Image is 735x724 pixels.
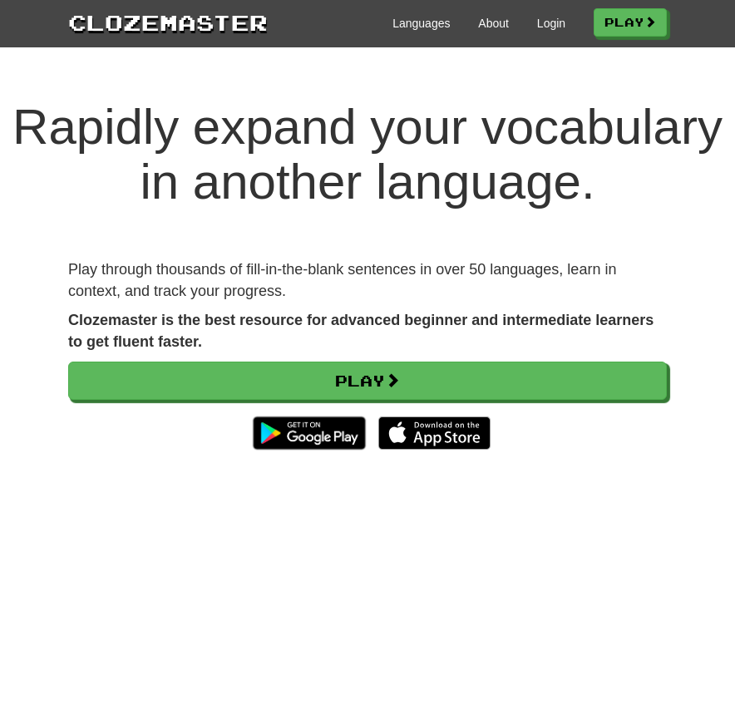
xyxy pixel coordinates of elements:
[68,312,654,350] strong: Clozemaster is the best resource for advanced beginner and intermediate learners to get fluent fa...
[594,8,667,37] a: Play
[68,7,268,37] a: Clozemaster
[478,15,509,32] a: About
[68,362,667,400] a: Play
[244,408,373,458] img: Get it on Google Play
[68,259,667,302] p: Play through thousands of fill-in-the-blank sentences in over 50 languages, learn in context, and...
[378,416,491,450] img: Download_on_the_App_Store_Badge_US-UK_135x40-25178aeef6eb6b83b96f5f2d004eda3bffbb37122de64afbaef7...
[392,15,450,32] a: Languages
[537,15,565,32] a: Login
